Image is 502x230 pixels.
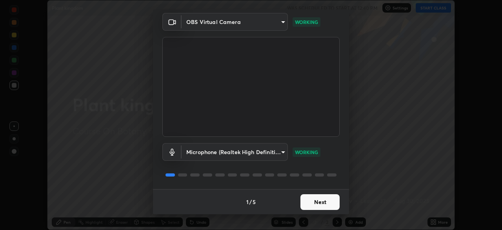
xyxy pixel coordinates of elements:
p: WORKING [295,18,318,26]
h4: 1 [246,198,249,206]
div: OBS Virtual Camera [182,143,288,161]
h4: 5 [253,198,256,206]
p: WORKING [295,149,318,156]
div: OBS Virtual Camera [182,13,288,31]
h4: / [249,198,252,206]
button: Next [300,194,340,210]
